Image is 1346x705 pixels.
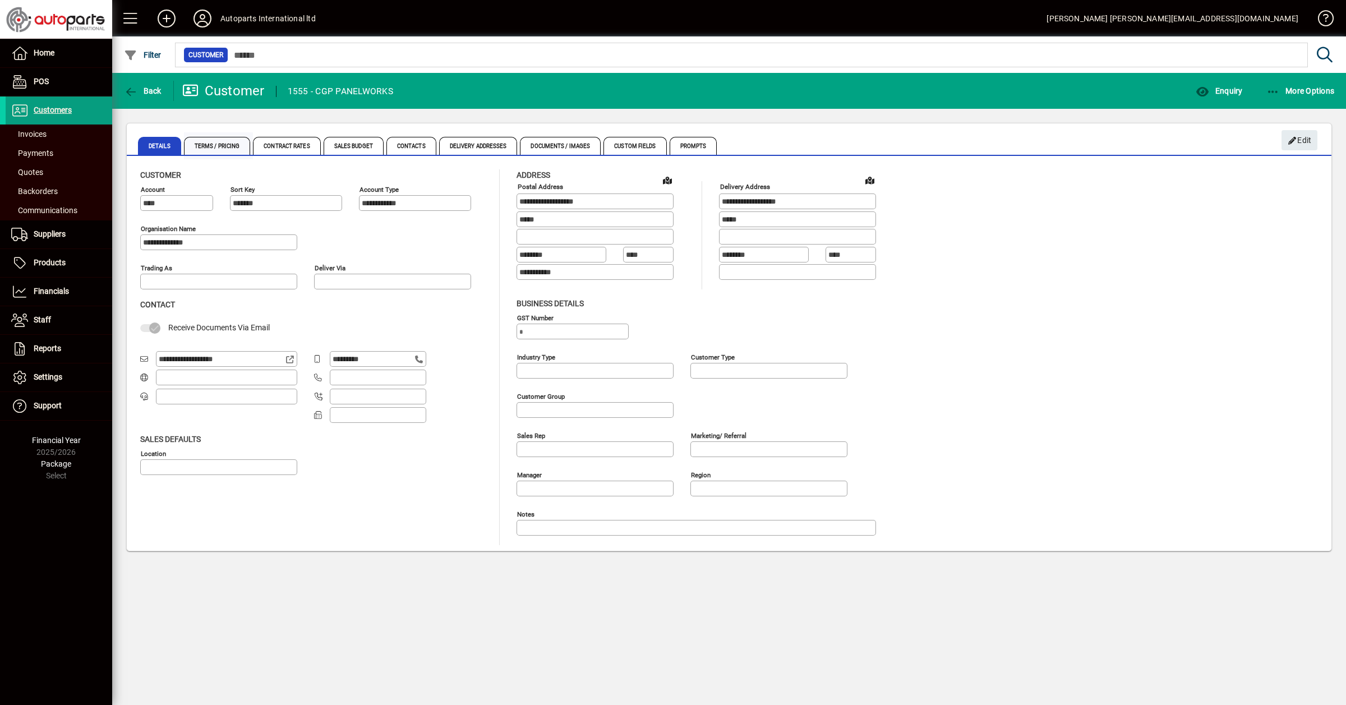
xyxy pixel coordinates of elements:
[124,86,162,95] span: Back
[34,401,62,410] span: Support
[6,125,112,144] a: Invoices
[6,278,112,306] a: Financials
[34,287,69,296] span: Financials
[6,220,112,248] a: Suppliers
[141,449,166,457] mat-label: Location
[517,471,542,478] mat-label: Manager
[691,431,746,439] mat-label: Marketing/ Referral
[324,137,384,155] span: Sales Budget
[6,163,112,182] a: Quotes
[1047,10,1298,27] div: [PERSON_NAME] [PERSON_NAME][EMAIL_ADDRESS][DOMAIN_NAME]
[670,137,717,155] span: Prompts
[188,49,223,61] span: Customer
[1288,131,1312,150] span: Edit
[6,335,112,363] a: Reports
[11,187,58,196] span: Backorders
[1282,130,1317,150] button: Edit
[34,105,72,114] span: Customers
[121,45,164,65] button: Filter
[517,510,534,518] mat-label: Notes
[41,459,71,468] span: Package
[1196,86,1242,95] span: Enquiry
[6,306,112,334] a: Staff
[691,471,711,478] mat-label: Region
[34,229,66,238] span: Suppliers
[517,171,550,179] span: Address
[1264,81,1338,101] button: More Options
[11,168,43,177] span: Quotes
[6,144,112,163] a: Payments
[1266,86,1335,95] span: More Options
[517,431,545,439] mat-label: Sales rep
[517,299,584,308] span: Business details
[34,258,66,267] span: Products
[34,315,51,324] span: Staff
[11,149,53,158] span: Payments
[520,137,601,155] span: Documents / Images
[182,82,265,100] div: Customer
[517,353,555,361] mat-label: Industry type
[6,249,112,277] a: Products
[861,171,879,189] a: View on map
[253,137,320,155] span: Contract Rates
[6,392,112,420] a: Support
[6,363,112,391] a: Settings
[315,264,345,272] mat-label: Deliver via
[32,436,81,445] span: Financial Year
[141,225,196,233] mat-label: Organisation name
[517,314,554,321] mat-label: GST Number
[168,323,270,332] span: Receive Documents Via Email
[6,39,112,67] a: Home
[11,130,47,139] span: Invoices
[691,353,735,361] mat-label: Customer type
[6,68,112,96] a: POS
[658,171,676,189] a: View on map
[34,48,54,57] span: Home
[6,201,112,220] a: Communications
[288,82,393,100] div: 1555 - CGP PANELWORKS
[11,206,77,215] span: Communications
[184,137,251,155] span: Terms / Pricing
[1193,81,1245,101] button: Enquiry
[6,182,112,201] a: Backorders
[359,186,399,193] mat-label: Account Type
[124,50,162,59] span: Filter
[140,435,201,444] span: Sales defaults
[439,137,518,155] span: Delivery Addresses
[603,137,666,155] span: Custom Fields
[34,344,61,353] span: Reports
[386,137,436,155] span: Contacts
[231,186,255,193] mat-label: Sort key
[141,186,165,193] mat-label: Account
[220,10,316,27] div: Autoparts International ltd
[34,372,62,381] span: Settings
[138,137,181,155] span: Details
[112,81,174,101] app-page-header-button: Back
[34,77,49,86] span: POS
[140,171,181,179] span: Customer
[121,81,164,101] button: Back
[149,8,185,29] button: Add
[140,300,175,309] span: Contact
[517,392,565,400] mat-label: Customer group
[185,8,220,29] button: Profile
[141,264,172,272] mat-label: Trading as
[1310,2,1332,39] a: Knowledge Base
